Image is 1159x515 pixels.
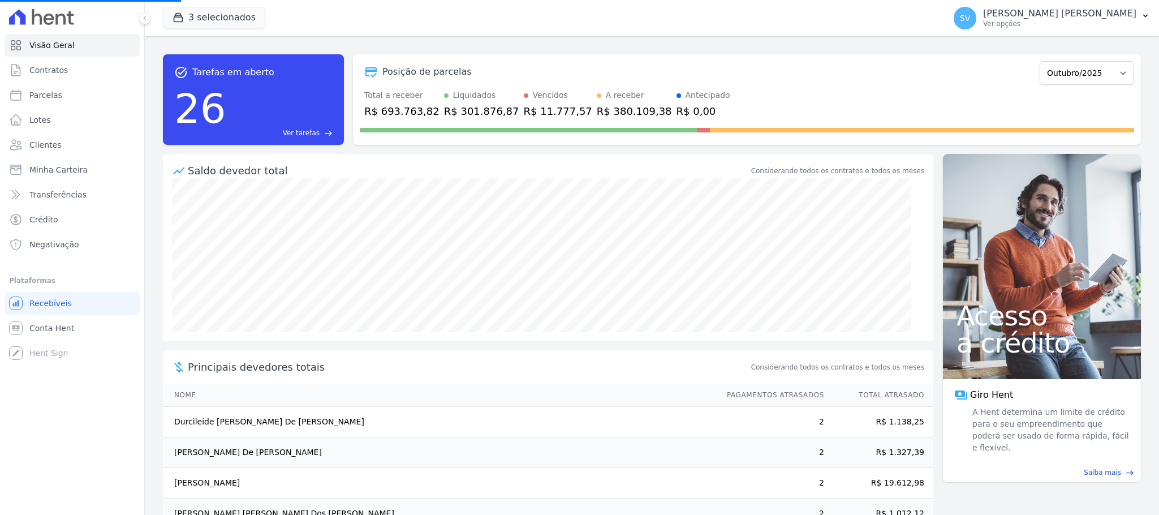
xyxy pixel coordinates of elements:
[597,104,672,119] div: R$ 380.109,38
[188,359,749,375] span: Principais devedores totais
[382,65,472,79] div: Posição de parcelas
[453,89,496,101] div: Liquidados
[29,298,72,309] span: Recebíveis
[945,2,1159,34] button: SV [PERSON_NAME] [PERSON_NAME] Ver opções
[970,406,1130,454] span: A Hent determina um limite de crédito para o seu empreendimento que poderá ser usado de forma ráp...
[163,468,716,499] td: [PERSON_NAME]
[716,407,825,437] td: 2
[444,104,519,119] div: R$ 301.876,87
[533,89,568,101] div: Vencidos
[9,274,135,287] div: Plataformas
[606,89,644,101] div: A receber
[825,384,933,407] th: Total Atrasado
[957,302,1127,329] span: Acesso
[163,384,716,407] th: Nome
[825,407,933,437] td: R$ 1.138,25
[825,437,933,468] td: R$ 1.327,39
[29,114,51,126] span: Lotes
[716,437,825,468] td: 2
[29,239,79,250] span: Negativação
[163,7,265,28] button: 3 selecionados
[163,437,716,468] td: [PERSON_NAME] De [PERSON_NAME]
[29,40,75,51] span: Visão Geral
[751,362,924,372] span: Considerando todos os contratos e todos os meses
[5,59,140,81] a: Contratos
[5,208,140,231] a: Crédito
[29,139,61,151] span: Clientes
[29,65,68,76] span: Contratos
[29,164,88,175] span: Minha Carteira
[716,384,825,407] th: Pagamentos Atrasados
[5,183,140,206] a: Transferências
[29,189,87,200] span: Transferências
[283,128,320,138] span: Ver tarefas
[5,158,140,181] a: Minha Carteira
[983,19,1136,28] p: Ver opções
[231,128,333,138] a: Ver tarefas east
[29,89,62,101] span: Parcelas
[5,84,140,106] a: Parcelas
[825,468,933,499] td: R$ 19.612,98
[5,292,140,315] a: Recebíveis
[5,317,140,340] a: Conta Hent
[192,66,274,79] span: Tarefas em aberto
[950,467,1134,478] a: Saiba mais east
[174,66,188,79] span: task_alt
[5,134,140,156] a: Clientes
[5,109,140,131] a: Lotes
[970,388,1013,402] span: Giro Hent
[29,214,58,225] span: Crédito
[716,468,825,499] td: 2
[364,89,440,101] div: Total a receber
[5,233,140,256] a: Negativação
[983,8,1136,19] p: [PERSON_NAME] [PERSON_NAME]
[686,89,730,101] div: Antecipado
[364,104,440,119] div: R$ 693.763,82
[1126,469,1134,477] span: east
[5,34,140,57] a: Visão Geral
[957,329,1127,357] span: a crédito
[1084,467,1121,478] span: Saiba mais
[324,129,333,138] span: east
[163,407,716,437] td: Durcileide [PERSON_NAME] De [PERSON_NAME]
[174,79,226,138] div: 26
[524,104,592,119] div: R$ 11.777,57
[188,163,749,178] div: Saldo devedor total
[677,104,730,119] div: R$ 0,00
[960,14,970,22] span: SV
[29,323,74,334] span: Conta Hent
[751,166,924,176] div: Considerando todos os contratos e todos os meses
